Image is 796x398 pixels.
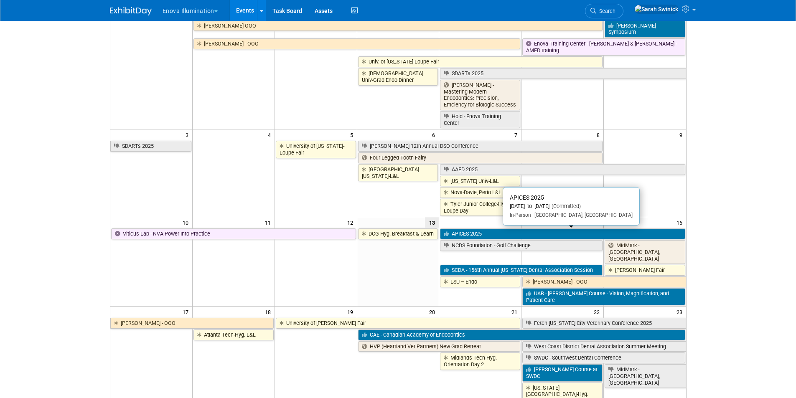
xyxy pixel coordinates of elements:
span: 19 [346,307,357,317]
span: 10 [182,217,192,228]
a: Univ. of [US_STATE]-Loupe Fair [358,56,603,67]
span: 16 [676,217,686,228]
a: [PERSON_NAME] 12th Annual DSO Conference [358,141,603,152]
a: [PERSON_NAME] - Mastering Modern Endodontics: Precision, Efficiency for Biologic Success [440,80,520,110]
a: University of [US_STATE]-Loupe Fair [276,141,356,158]
a: University of [PERSON_NAME] Fair [276,318,521,329]
span: 11 [264,217,275,228]
span: APICES 2025 [510,194,544,201]
span: 13 [425,217,439,228]
a: Four Legged Tooth Fairy [358,152,603,163]
span: 6 [431,129,439,140]
span: 5 [349,129,357,140]
span: [GEOGRAPHIC_DATA], [GEOGRAPHIC_DATA] [531,212,633,218]
a: DCG-Hyg. Breakfast & Learn [358,228,438,239]
a: MidMark - [GEOGRAPHIC_DATA], [GEOGRAPHIC_DATA] [605,364,686,388]
span: In-Person [510,212,531,218]
a: Viticus Lab - NVA Power Into Practice [111,228,356,239]
span: 3 [185,129,192,140]
span: 22 [593,307,603,317]
a: Search [585,4,623,18]
a: [PERSON_NAME] - OOO [110,318,274,329]
a: Midlands Tech-Hyg. Orientation Day 2 [440,352,520,370]
a: SCDA - 156th Annual [US_STATE] Dental Association Session [440,265,603,276]
a: APICES 2025 [440,228,685,239]
a: West Coast District Dental Association Summer Meeting [522,341,686,352]
a: SDARTs 2025 [110,141,191,152]
a: [DEMOGRAPHIC_DATA] Univ-Grad Endo Dinner [358,68,438,85]
img: Sarah Swinick [634,5,679,14]
a: [PERSON_NAME] Course at SWDC [522,364,603,381]
span: 7 [514,129,521,140]
a: Tyler Junior College-Hyg. Loupe Day [440,199,520,216]
a: NCDS Foundation - Golf Challenge [440,240,603,251]
span: 23 [676,307,686,317]
span: 12 [346,217,357,228]
span: 20 [428,307,439,317]
a: [PERSON_NAME] - OOO [522,276,686,287]
a: SDARTs 2025 [440,68,686,79]
a: Hold - Enova Training Center [440,111,520,128]
span: (Committed) [549,203,581,209]
a: HVP (Heartland Vet Partners) New Grad Retreat [358,341,521,352]
a: LSU – Endo [440,276,520,287]
a: UAB - [PERSON_NAME] Course - Vision, Magnification, and Patient Care [522,288,685,305]
span: Search [596,8,615,14]
a: SWDC - Southwest Dental Conference [522,352,685,363]
a: AAED 2025 [440,164,685,175]
a: [PERSON_NAME] Fair [605,265,685,276]
a: Enova Training Center - [PERSON_NAME] & [PERSON_NAME] - AMED training [522,38,685,56]
a: Nova-Davie, Perio L&L [440,187,520,198]
a: CAE - Canadian Academy of Endodontics [358,330,685,340]
a: Atlanta Tech-Hyg. L&L [193,330,274,340]
a: MidMark - [GEOGRAPHIC_DATA], [GEOGRAPHIC_DATA] [605,240,685,264]
span: 8 [596,129,603,140]
a: [GEOGRAPHIC_DATA][US_STATE]-L&L [358,164,438,181]
a: Fetch [US_STATE] City Veterinary Conference 2025 [522,318,686,329]
a: [PERSON_NAME] OOO [193,20,603,31]
div: [DATE] to [DATE] [510,203,633,210]
span: 17 [182,307,192,317]
span: 4 [267,129,275,140]
span: 18 [264,307,275,317]
a: [PERSON_NAME] Symposium [605,20,685,38]
span: 21 [511,307,521,317]
img: ExhibitDay [110,7,152,15]
a: [US_STATE] Univ-L&L [440,176,520,187]
a: [PERSON_NAME] - OOO [193,38,520,49]
span: 9 [679,129,686,140]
